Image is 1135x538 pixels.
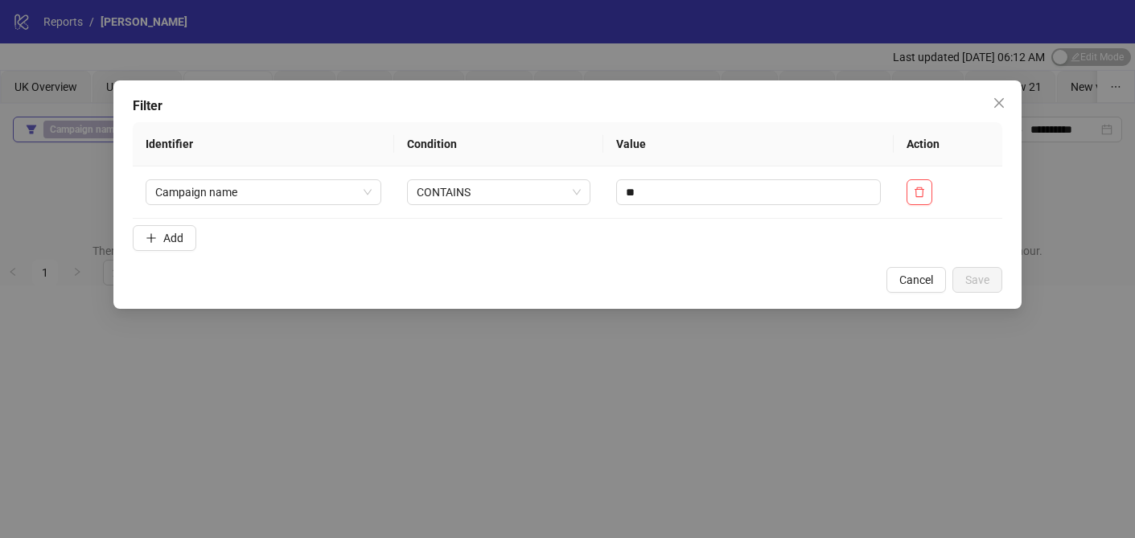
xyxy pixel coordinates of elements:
[417,180,581,204] span: CONTAINS
[603,122,894,166] th: Value
[986,90,1012,116] button: Close
[899,273,933,286] span: Cancel
[993,97,1005,109] span: close
[914,187,925,198] span: delete
[894,122,1002,166] th: Action
[163,232,183,244] span: Add
[133,122,394,166] th: Identifier
[394,122,603,166] th: Condition
[886,267,946,293] button: Cancel
[146,232,157,244] span: plus
[133,97,1002,116] div: Filter
[155,180,372,204] span: Campaign name
[952,267,1002,293] button: Save
[133,225,196,251] button: Add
